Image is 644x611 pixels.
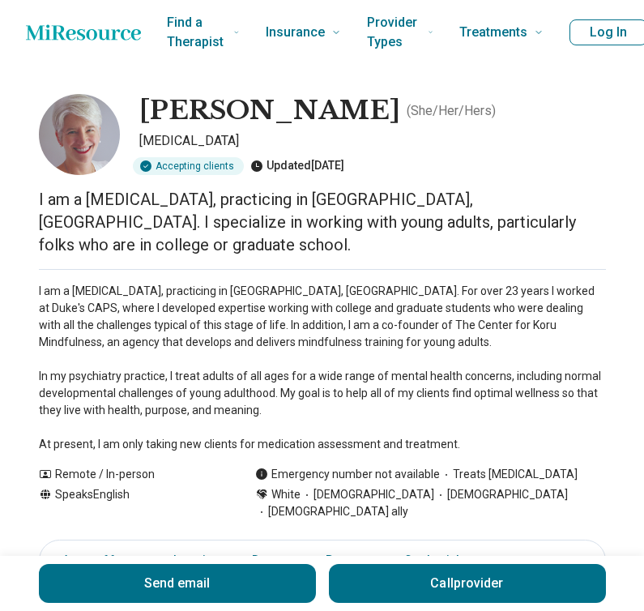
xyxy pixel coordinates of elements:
a: Location [164,544,229,577]
a: Payment [316,544,382,577]
span: Treats [MEDICAL_DATA] [440,466,578,483]
p: ( She/Her/Hers ) [407,101,496,121]
span: [DEMOGRAPHIC_DATA] [434,486,568,503]
div: Accepting clients [133,157,244,175]
a: Areas of focus [43,544,151,577]
a: Home page [26,16,141,49]
div: Emergency number not available [255,466,440,483]
button: Send email [39,564,316,603]
span: Insurance [266,21,325,44]
a: Remote [242,544,303,577]
div: Updated [DATE] [250,157,344,175]
button: Callprovider [329,564,606,603]
p: I am a [MEDICAL_DATA], practicing in [GEOGRAPHIC_DATA], [GEOGRAPHIC_DATA]. For over 23 years I wo... [39,283,606,453]
span: Find a Therapist [167,11,227,53]
span: White [271,486,301,503]
span: Provider Types [367,11,421,53]
div: Speaks English [39,486,223,520]
img: Holly Rogers, Psychiatrist [39,94,120,175]
div: Remote / In-person [39,466,223,483]
span: Treatments [459,21,527,44]
h1: [PERSON_NAME] [139,94,400,128]
span: [DEMOGRAPHIC_DATA] ally [255,503,408,520]
p: I am a [MEDICAL_DATA], practicing in [GEOGRAPHIC_DATA], [GEOGRAPHIC_DATA]. I specialize in workin... [39,188,606,256]
a: Credentials [395,544,485,577]
span: [DEMOGRAPHIC_DATA] [301,486,434,503]
p: [MEDICAL_DATA] [139,131,606,151]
